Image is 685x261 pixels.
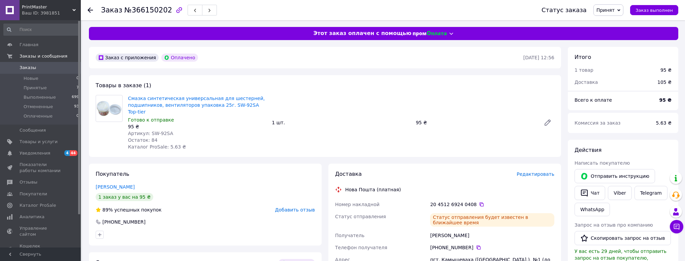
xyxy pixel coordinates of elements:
[22,4,72,10] span: PrintMaster
[24,104,53,110] span: Отмененные
[74,104,79,110] span: 93
[20,179,37,185] span: Отзывы
[20,150,50,156] span: Уведомления
[335,245,387,250] span: Телефон получателя
[24,94,56,100] span: Выполненные
[269,118,413,127] div: 1 шт.
[653,75,676,90] div: 105 ₴
[20,191,47,197] span: Покупатели
[344,186,402,193] div: Нова Пошта (платная)
[76,85,79,91] span: 7
[335,171,362,177] span: Доставка
[20,139,58,145] span: Товары и услуги
[575,67,593,73] span: 1 товар
[128,144,186,150] span: Каталог ProSale: 5.63 ₴
[96,184,135,190] a: [PERSON_NAME]
[20,42,38,48] span: Главная
[96,171,129,177] span: Покупатель
[22,10,81,16] div: Ваш ID: 3981851
[313,30,411,37] span: Этот заказ оплачен с помощью
[575,97,612,103] span: Всего к оплате
[96,206,162,213] div: успешных покупок
[608,186,631,200] a: Viber
[575,54,591,60] span: Итого
[575,79,598,85] span: Доставка
[429,229,556,241] div: [PERSON_NAME]
[76,75,79,81] span: 0
[670,220,683,233] button: Чат с покупателем
[128,131,173,136] span: Артикул: SW-92SA
[596,7,615,13] span: Принят
[20,53,67,59] span: Заказы и сообщения
[124,6,172,14] span: №366150202
[413,118,538,127] div: 95 ₴
[430,201,554,208] div: 20 4512 6924 0408
[20,65,36,71] span: Заказы
[575,160,630,166] span: Написать покупателю
[430,213,554,227] div: Статус отправления будет известен в ближайшее время
[575,186,605,200] button: Чат
[20,127,46,133] span: Сообщения
[575,120,621,126] span: Комиссия за заказ
[128,117,174,123] span: Готово к отправке
[20,214,44,220] span: Аналитика
[64,150,70,156] span: 4
[575,147,601,153] span: Действия
[102,207,113,213] span: 89%
[20,243,62,255] span: Кошелек компании
[575,222,653,228] span: Запрос на отзыв про компанию
[575,203,610,216] a: WhatsApp
[656,120,672,126] span: 5.63 ₴
[575,231,671,245] button: Скопировать запрос на отзыв
[128,137,158,143] span: Остаток: 84
[659,97,672,103] b: 95 ₴
[72,94,79,100] span: 699
[128,123,266,130] div: 95 ₴
[20,225,62,237] span: Управление сайтом
[635,8,673,13] span: Заказ выполнен
[517,171,554,177] span: Редактировать
[542,7,587,13] div: Статус заказа
[20,202,56,208] span: Каталог ProSale
[275,207,315,213] span: Добавить отзыв
[335,214,386,219] span: Статус отправления
[335,202,380,207] span: Номер накладной
[660,67,672,73] div: 95 ₴
[70,150,77,156] span: 44
[523,55,554,60] time: [DATE] 12:56
[20,162,62,174] span: Показатели работы компании
[88,7,93,13] div: Вернуться назад
[335,233,364,238] span: Получатель
[101,6,122,14] span: Заказ
[128,96,265,115] a: Смазка синтетическая универсальная для шестерней, подшипников, вентиляторов упаковка 25г. SW-92SA...
[96,193,153,201] div: 1 заказ у вас на 95 ₴
[96,54,159,62] div: Заказ с приложения
[96,82,151,89] span: Товары в заказе (1)
[24,85,47,91] span: Принятые
[3,24,79,36] input: Поиск
[24,75,38,81] span: Новые
[575,169,655,183] button: Отправить инструкцию
[76,113,79,119] span: 0
[634,186,667,200] a: Telegram
[102,219,146,225] div: [PHONE_NUMBER]
[430,244,554,251] div: [PHONE_NUMBER]
[96,100,122,117] img: Смазка синтетическая универсальная для шестерней, подшипников, вентиляторов упаковка 25г. SW-92SA...
[541,116,554,129] a: Редактировать
[630,5,678,15] button: Заказ выполнен
[161,54,198,62] div: Оплачено
[24,113,53,119] span: Оплаченные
